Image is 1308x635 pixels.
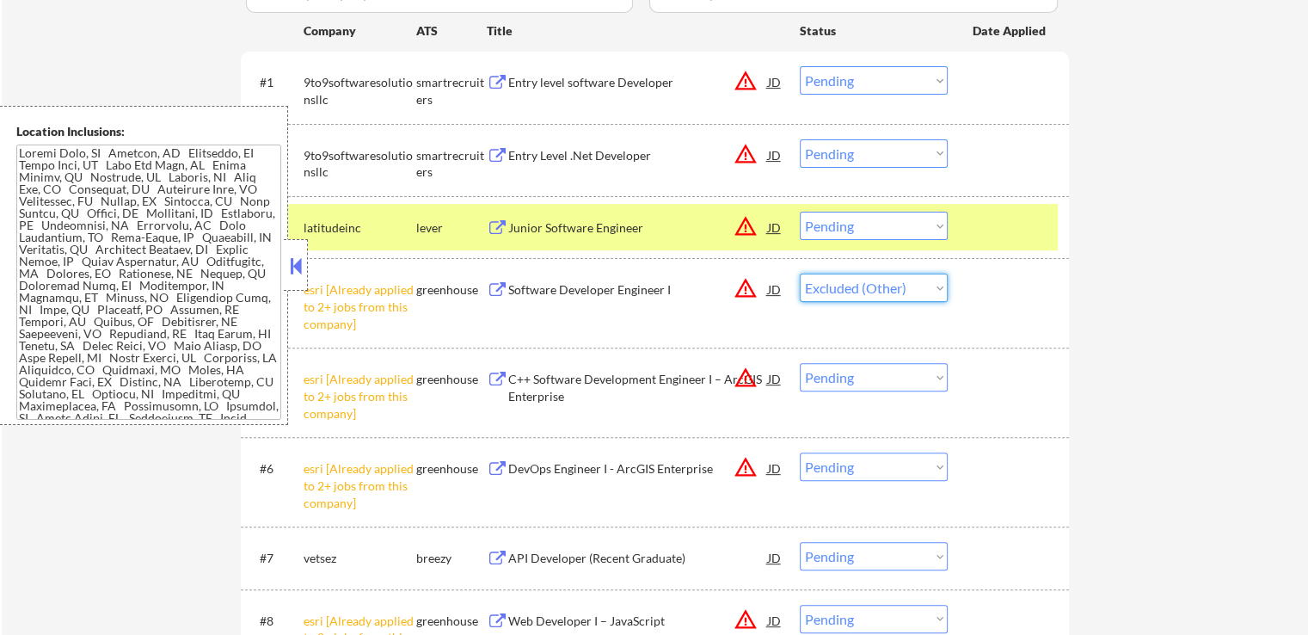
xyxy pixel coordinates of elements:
div: JD [766,66,783,97]
div: Date Applied [973,22,1048,40]
div: smartrecruiters [416,74,487,108]
div: #8 [260,613,290,630]
div: DevOps Engineer I - ArcGIS Enterprise [508,460,768,478]
div: JD [766,274,783,305]
div: API Developer (Recent Graduate) [508,550,768,567]
div: lever [416,219,487,237]
div: greenhouse [416,281,487,299]
div: greenhouse [416,460,487,478]
div: esri [Already applied to 2+ jobs from this company] [304,281,416,332]
button: warning_amber [734,69,758,93]
div: esri [Already applied to 2+ jobs from this company] [304,460,416,511]
div: greenhouse [416,371,487,388]
div: Entry Level .Net Developer [508,147,768,164]
div: 9to9softwaresolutionsllc [304,74,416,108]
button: warning_amber [734,455,758,479]
div: Status [800,15,948,46]
div: JD [766,542,783,573]
div: JD [766,139,783,170]
div: #6 [260,460,290,478]
div: Entry level software Developer [508,74,768,91]
div: JD [766,212,783,243]
div: JD [766,453,783,484]
div: Title [487,22,783,40]
div: 9to9softwaresolutionsllc [304,147,416,181]
button: warning_amber [734,214,758,238]
div: latitudeinc [304,219,416,237]
div: esri [Already applied to 2+ jobs from this company] [304,371,416,422]
button: warning_amber [734,276,758,300]
div: Software Developer Engineer I [508,281,768,299]
div: C++ Software Development Engineer I – ArcGIS Enterprise [508,371,768,404]
div: #7 [260,550,290,567]
div: Junior Software Engineer [508,219,768,237]
div: Web Developer I – JavaScript [508,613,768,630]
div: JD [766,363,783,394]
div: Company [304,22,416,40]
div: #1 [260,74,290,91]
div: breezy [416,550,487,567]
div: greenhouse [416,613,487,630]
button: warning_amber [734,607,758,632]
div: vetsez [304,550,416,567]
div: smartrecruiters [416,147,487,181]
button: warning_amber [734,366,758,390]
div: ATS [416,22,487,40]
div: Location Inclusions: [16,123,281,140]
button: warning_amber [734,142,758,166]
